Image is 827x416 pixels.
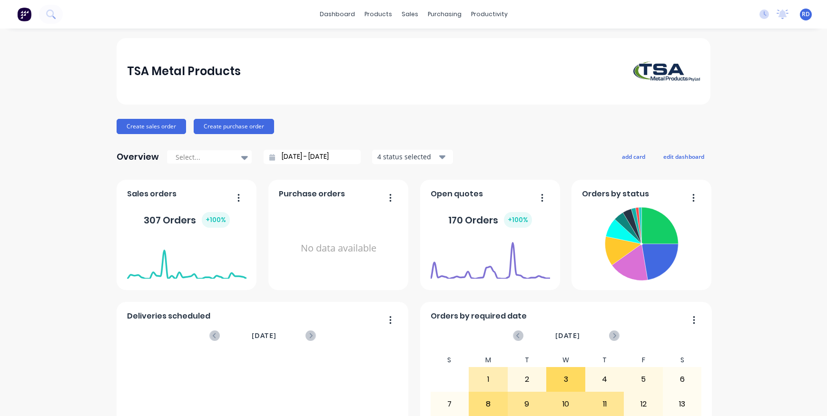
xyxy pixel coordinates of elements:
[469,368,507,391] div: 1
[430,353,469,367] div: S
[431,392,469,416] div: 7
[624,368,662,391] div: 5
[616,150,651,163] button: add card
[117,119,186,134] button: Create sales order
[663,368,701,391] div: 6
[508,392,546,416] div: 9
[279,203,398,293] div: No data available
[127,62,241,81] div: TSA Metal Products
[279,188,345,200] span: Purchase orders
[802,10,810,19] span: RD
[17,7,31,21] img: Factory
[586,368,624,391] div: 4
[194,119,274,134] button: Create purchase order
[624,353,663,367] div: F
[582,188,649,200] span: Orders by status
[624,392,662,416] div: 12
[586,392,624,416] div: 11
[555,330,580,341] span: [DATE]
[547,392,585,416] div: 10
[117,147,159,166] div: Overview
[663,392,701,416] div: 13
[397,7,423,21] div: sales
[466,7,512,21] div: productivity
[252,330,276,341] span: [DATE]
[431,188,483,200] span: Open quotes
[508,353,547,367] div: T
[546,353,585,367] div: W
[633,61,700,81] img: TSA Metal Products
[585,353,624,367] div: T
[127,310,210,322] span: Deliveries scheduled
[663,353,702,367] div: S
[144,212,230,228] div: 307 Orders
[657,150,710,163] button: edit dashboard
[448,212,532,228] div: 170 Orders
[372,150,453,164] button: 4 status selected
[127,188,177,200] span: Sales orders
[202,212,230,228] div: + 100 %
[423,7,466,21] div: purchasing
[377,152,437,162] div: 4 status selected
[315,7,360,21] a: dashboard
[360,7,397,21] div: products
[547,368,585,391] div: 3
[469,353,508,367] div: M
[469,392,507,416] div: 8
[504,212,532,228] div: + 100 %
[508,368,546,391] div: 2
